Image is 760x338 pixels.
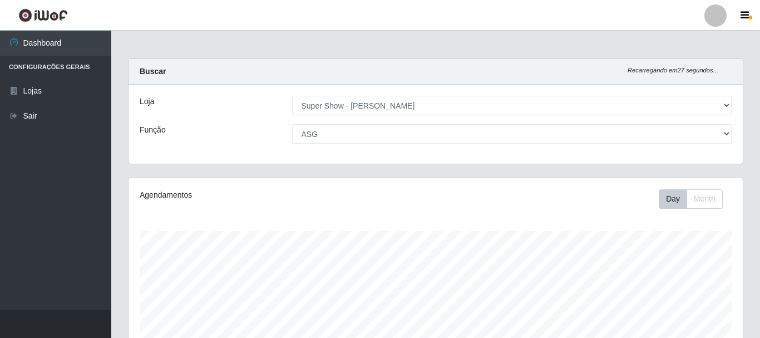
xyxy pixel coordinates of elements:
[140,189,377,201] div: Agendamentos
[659,189,687,209] button: Day
[628,67,718,74] i: Recarregando em 27 segundos...
[140,67,166,76] strong: Buscar
[687,189,723,209] button: Month
[140,124,166,136] label: Função
[659,189,723,209] div: First group
[140,96,154,107] label: Loja
[18,8,68,22] img: CoreUI Logo
[659,189,732,209] div: Toolbar with button groups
